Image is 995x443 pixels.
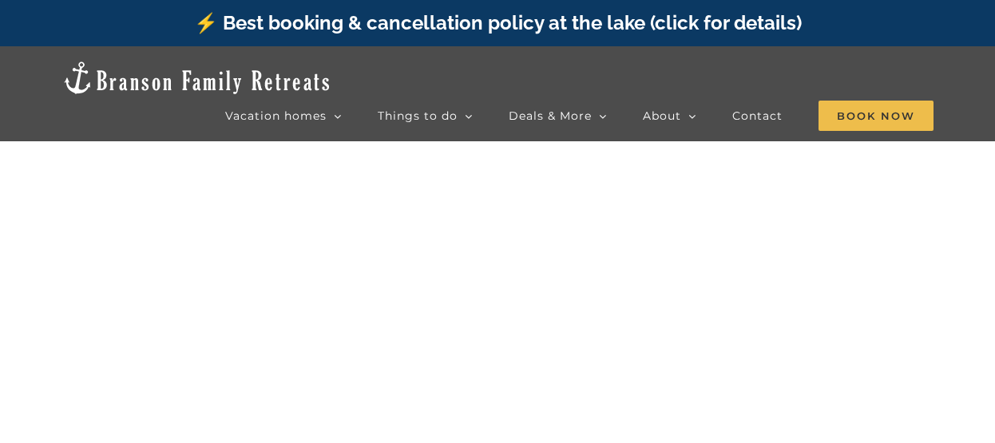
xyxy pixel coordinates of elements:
[194,11,802,34] a: ⚡️ Best booking & cancellation policy at the lake (click for details)
[819,101,934,131] span: Book Now
[225,100,342,132] a: Vacation homes
[225,100,934,132] nav: Main Menu
[509,100,607,132] a: Deals & More
[285,241,711,378] b: BOOK YOUR RETREAT
[819,100,934,132] a: Book Now
[643,110,681,121] span: About
[61,60,332,96] img: Branson Family Retreats Logo
[509,110,592,121] span: Deals & More
[732,100,783,132] a: Contact
[378,100,473,132] a: Things to do
[378,110,458,121] span: Things to do
[643,100,696,132] a: About
[225,110,327,121] span: Vacation homes
[732,110,783,121] span: Contact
